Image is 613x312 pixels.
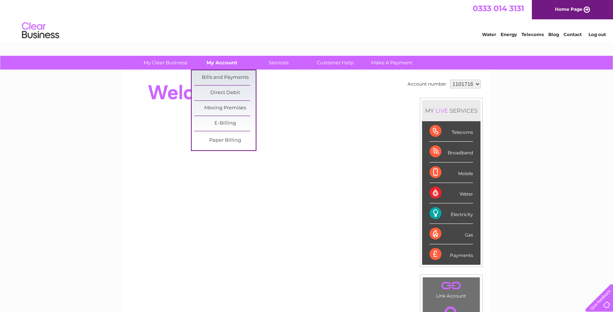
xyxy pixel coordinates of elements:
div: Clear Business is a trading name of Verastar Limited (registered in [GEOGRAPHIC_DATA] No. 3667643... [131,4,483,36]
a: Services [248,56,309,70]
a: My Clear Business [135,56,196,70]
a: My Account [191,56,253,70]
a: Customer Help [304,56,366,70]
div: Telecoms [430,121,473,142]
img: logo.png [22,19,60,42]
div: Payments [430,244,473,264]
a: Log out [588,32,606,37]
a: Water [482,32,496,37]
div: Broadband [430,142,473,162]
td: Account number [406,78,448,90]
a: Bills and Payments [194,70,256,85]
div: Water [430,183,473,203]
td: Link Account [422,277,480,300]
a: E-Billing [194,116,256,131]
a: Telecoms [521,32,544,37]
a: . [425,279,478,292]
a: Paper Billing [194,133,256,148]
div: Mobile [430,163,473,183]
a: Moving Premises [194,101,256,116]
div: Electricity [430,203,473,224]
a: 0333 014 3131 [473,4,524,13]
div: Gas [430,224,473,244]
div: LIVE [434,107,450,114]
a: Contact [563,32,582,37]
a: Energy [501,32,517,37]
div: MY SERVICES [422,100,480,121]
a: Make A Payment [361,56,422,70]
a: Blog [548,32,559,37]
a: Direct Debit [194,86,256,100]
